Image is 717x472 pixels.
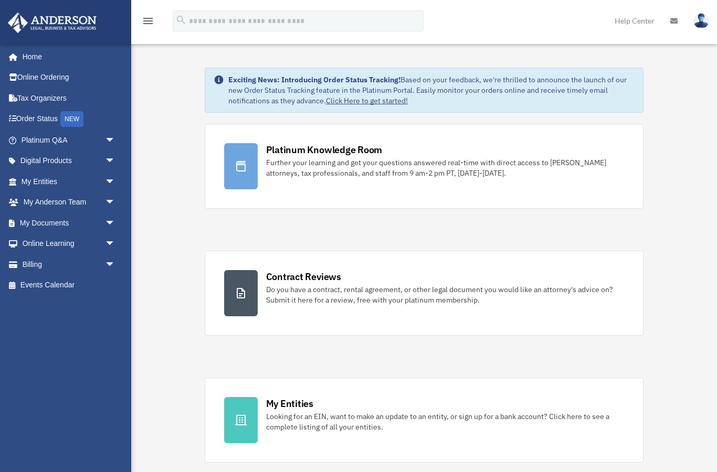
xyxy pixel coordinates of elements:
[105,130,126,151] span: arrow_drop_down
[693,13,709,28] img: User Pic
[266,397,313,410] div: My Entities
[175,14,187,26] i: search
[105,171,126,192] span: arrow_drop_down
[105,254,126,275] span: arrow_drop_down
[142,18,154,27] a: menu
[7,233,131,254] a: Online Learningarrow_drop_down
[205,124,644,209] a: Platinum Knowledge Room Further your learning and get your questions answered real-time with dire...
[7,88,131,109] a: Tax Organizers
[266,270,341,283] div: Contract Reviews
[7,46,126,67] a: Home
[7,254,131,275] a: Billingarrow_drop_down
[7,275,131,296] a: Events Calendar
[7,109,131,130] a: Order StatusNEW
[326,96,408,105] a: Click Here to get started!
[105,192,126,213] span: arrow_drop_down
[60,111,83,127] div: NEW
[105,151,126,172] span: arrow_drop_down
[7,67,131,88] a: Online Ordering
[7,130,131,151] a: Platinum Q&Aarrow_drop_down
[105,212,126,234] span: arrow_drop_down
[266,143,383,156] div: Platinum Knowledge Room
[205,378,644,463] a: My Entities Looking for an EIN, want to make an update to an entity, or sign up for a bank accoun...
[7,192,131,213] a: My Anderson Teamarrow_drop_down
[7,171,131,192] a: My Entitiesarrow_drop_down
[7,151,131,171] a: Digital Productsarrow_drop_down
[142,15,154,27] i: menu
[266,411,625,432] div: Looking for an EIN, want to make an update to an entity, or sign up for a bank account? Click her...
[228,75,400,84] strong: Exciting News: Introducing Order Status Tracking!
[266,157,625,178] div: Further your learning and get your questions answered real-time with direct access to [PERSON_NAM...
[205,251,644,336] a: Contract Reviews Do you have a contract, rental agreement, or other legal document you would like...
[266,284,625,305] div: Do you have a contract, rental agreement, or other legal document you would like an attorney's ad...
[7,212,131,233] a: My Documentsarrow_drop_down
[228,74,635,106] div: Based on your feedback, we're thrilled to announce the launch of our new Order Status Tracking fe...
[5,13,100,33] img: Anderson Advisors Platinum Portal
[105,233,126,255] span: arrow_drop_down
